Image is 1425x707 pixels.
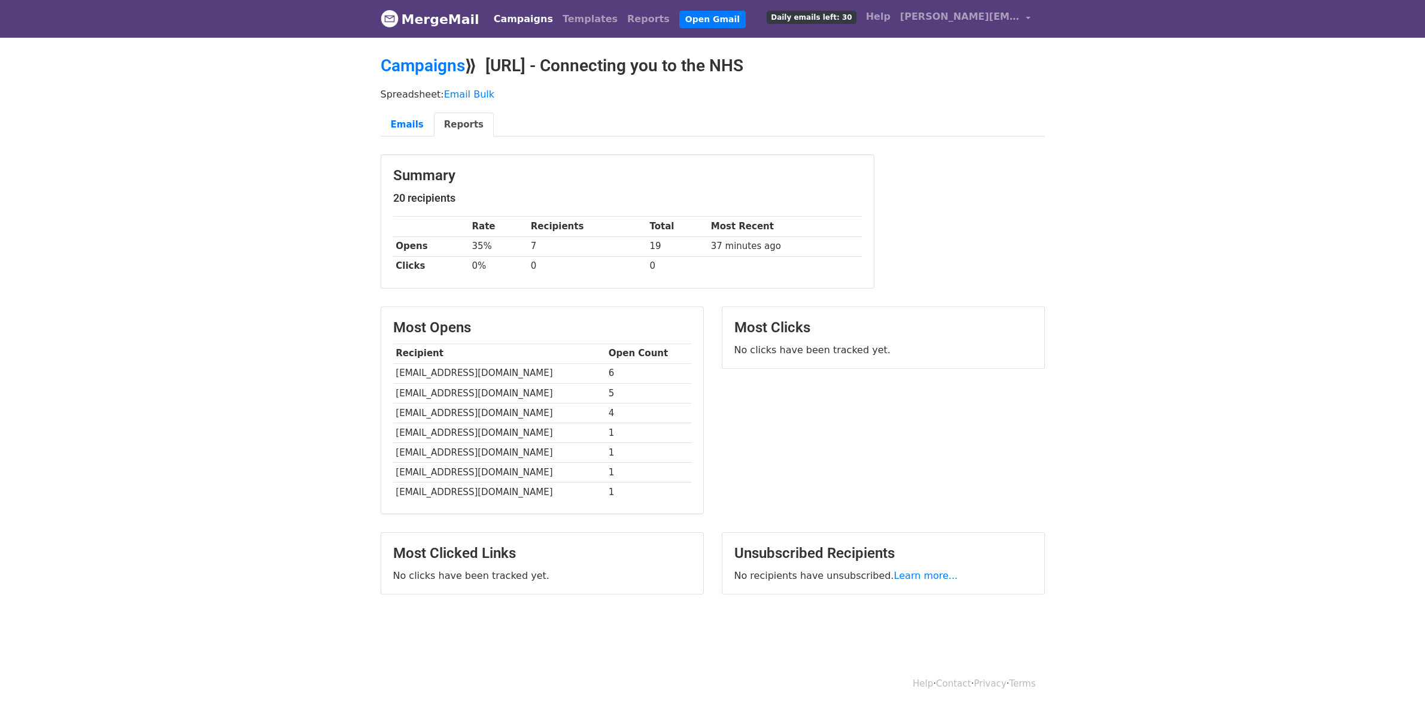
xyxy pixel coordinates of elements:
[974,678,1006,689] a: Privacy
[708,236,862,256] td: 37 minutes ago
[528,256,647,276] td: 0
[393,443,606,463] td: [EMAIL_ADDRESS][DOMAIN_NAME]
[606,383,691,403] td: 5
[381,10,399,28] img: MergeMail logo
[1009,678,1035,689] a: Terms
[606,344,691,363] th: Open Count
[469,217,528,236] th: Rate
[444,89,494,100] a: Email Bulk
[606,423,691,442] td: 1
[393,423,606,442] td: [EMAIL_ADDRESS][DOMAIN_NAME]
[679,11,746,28] a: Open Gmail
[647,236,708,256] td: 19
[647,256,708,276] td: 0
[558,7,622,31] a: Templates
[913,678,933,689] a: Help
[381,7,479,32] a: MergeMail
[393,463,606,483] td: [EMAIL_ADDRESS][DOMAIN_NAME]
[489,7,558,31] a: Campaigns
[622,7,674,31] a: Reports
[895,5,1035,33] a: [PERSON_NAME][EMAIL_ADDRESS][PERSON_NAME]
[393,383,606,403] td: [EMAIL_ADDRESS][DOMAIN_NAME]
[469,256,528,276] td: 0%
[734,319,1032,336] h3: Most Clicks
[734,344,1032,356] p: No clicks have been tracked yet.
[861,5,895,29] a: Help
[936,678,971,689] a: Contact
[1365,650,1425,707] iframe: Chat Widget
[393,545,691,562] h3: Most Clicked Links
[606,483,691,502] td: 1
[393,192,862,205] h5: 20 recipients
[734,545,1032,562] h3: Unsubscribed Recipients
[469,236,528,256] td: 35%
[894,570,958,581] a: Learn more...
[767,11,856,24] span: Daily emails left: 30
[393,167,862,184] h3: Summary
[393,344,606,363] th: Recipient
[606,443,691,463] td: 1
[762,5,861,29] a: Daily emails left: 30
[381,56,465,75] a: Campaigns
[393,256,469,276] th: Clicks
[647,217,708,236] th: Total
[381,56,1045,76] h2: ⟫ [URL] - Connecting you to the NHS
[393,569,691,582] p: No clicks have been tracked yet.
[393,363,606,383] td: [EMAIL_ADDRESS][DOMAIN_NAME]
[606,363,691,383] td: 6
[393,403,606,423] td: [EMAIL_ADDRESS][DOMAIN_NAME]
[606,463,691,483] td: 1
[528,236,647,256] td: 7
[381,113,434,137] a: Emails
[900,10,1020,24] span: [PERSON_NAME][EMAIL_ADDRESS][PERSON_NAME]
[393,236,469,256] th: Opens
[708,217,862,236] th: Most Recent
[381,88,1045,101] p: Spreadsheet:
[393,319,691,336] h3: Most Opens
[734,569,1032,582] p: No recipients have unsubscribed.
[606,403,691,423] td: 4
[393,483,606,502] td: [EMAIL_ADDRESS][DOMAIN_NAME]
[528,217,647,236] th: Recipients
[434,113,494,137] a: Reports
